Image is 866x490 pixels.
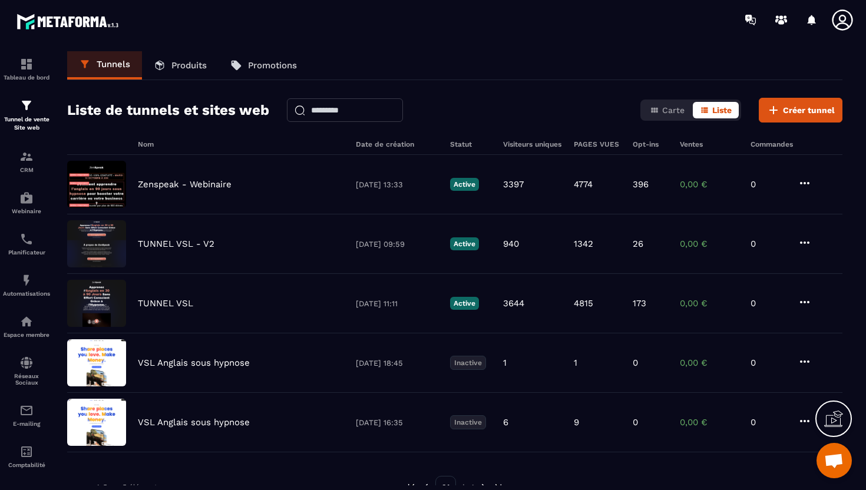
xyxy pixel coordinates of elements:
[751,140,793,148] h6: Commandes
[138,417,250,428] p: VSL Anglais sous hypnose
[219,51,309,80] a: Promotions
[356,299,438,308] p: [DATE] 11:11
[19,232,34,246] img: scheduler
[138,357,250,368] p: VSL Anglais sous hypnose
[633,179,649,190] p: 396
[356,180,438,189] p: [DATE] 13:33
[450,356,486,370] p: Inactive
[751,239,786,249] p: 0
[3,421,50,427] p: E-mailing
[3,223,50,264] a: schedulerschedulerPlanificateur
[138,298,193,309] p: TUNNEL VSL
[97,59,130,69] p: Tunnels
[503,357,507,368] p: 1
[356,418,438,427] p: [DATE] 16:35
[19,191,34,205] img: automations
[67,98,269,122] h2: Liste de tunnels et sites web
[3,141,50,182] a: formationformationCRM
[356,240,438,249] p: [DATE] 09:59
[574,417,579,428] p: 9
[633,140,668,148] h6: Opt-ins
[503,179,524,190] p: 3397
[759,98,842,122] button: Créer tunnel
[356,140,438,148] h6: Date de création
[3,115,50,132] p: Tunnel de vente Site web
[3,182,50,223] a: automationsautomationsWebinaire
[680,417,739,428] p: 0,00 €
[67,161,126,208] img: image
[171,60,207,71] p: Produits
[3,74,50,81] p: Tableau de bord
[503,239,519,249] p: 940
[450,178,479,191] p: Active
[574,239,593,249] p: 1342
[751,298,786,309] p: 0
[817,443,852,478] div: Ouvrir le chat
[783,104,835,116] span: Créer tunnel
[633,239,643,249] p: 26
[19,403,34,418] img: email
[138,179,232,190] p: Zenspeak - Webinaire
[3,306,50,347] a: automationsautomationsEspace membre
[67,399,126,446] img: image
[662,105,685,115] span: Carte
[19,273,34,287] img: automations
[3,208,50,214] p: Webinaire
[643,102,692,118] button: Carte
[574,140,621,148] h6: PAGES VUES
[19,356,34,370] img: social-network
[574,357,577,368] p: 1
[67,220,126,267] img: image
[67,339,126,386] img: image
[680,298,739,309] p: 0,00 €
[3,347,50,395] a: social-networksocial-networkRéseaux Sociaux
[574,179,593,190] p: 4774
[574,298,593,309] p: 4815
[16,11,123,32] img: logo
[19,445,34,459] img: accountant
[3,167,50,173] p: CRM
[633,298,646,309] p: 173
[142,51,219,80] a: Produits
[3,436,50,477] a: accountantaccountantComptabilité
[19,57,34,71] img: formation
[356,359,438,367] p: [DATE] 18:45
[680,179,739,190] p: 0,00 €
[450,237,479,250] p: Active
[633,417,638,428] p: 0
[633,357,638,368] p: 0
[3,462,50,468] p: Comptabilité
[503,298,524,309] p: 3644
[680,140,739,148] h6: Ventes
[450,415,486,429] p: Inactive
[138,140,344,148] h6: Nom
[19,98,34,112] img: formation
[450,297,479,310] p: Active
[751,179,786,190] p: 0
[3,395,50,436] a: emailemailE-mailing
[3,90,50,141] a: formationformationTunnel de vente Site web
[3,373,50,386] p: Réseaux Sociaux
[3,48,50,90] a: formationformationTableau de bord
[67,280,126,327] img: image
[680,239,739,249] p: 0,00 €
[503,140,562,148] h6: Visiteurs uniques
[3,332,50,338] p: Espace membre
[751,417,786,428] p: 0
[680,357,739,368] p: 0,00 €
[3,249,50,256] p: Planificateur
[67,51,142,80] a: Tunnels
[503,417,508,428] p: 6
[693,102,739,118] button: Liste
[751,357,786,368] p: 0
[19,150,34,164] img: formation
[19,314,34,329] img: automations
[3,290,50,297] p: Automatisations
[138,239,214,249] p: TUNNEL VSL - V2
[3,264,50,306] a: automationsautomationsAutomatisations
[712,105,732,115] span: Liste
[450,140,491,148] h6: Statut
[248,60,297,71] p: Promotions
